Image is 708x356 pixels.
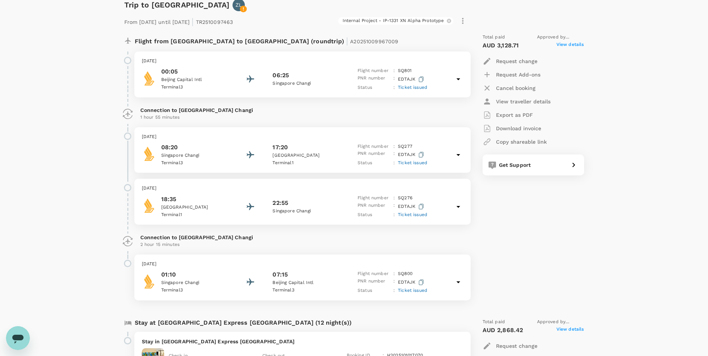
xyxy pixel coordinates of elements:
[161,279,228,287] p: Singapore Changi
[358,75,390,84] p: PNR number
[272,279,340,287] p: Beijing Capital Intl
[483,326,523,335] p: AUD 2,868.42
[142,185,463,192] p: [DATE]
[483,318,505,326] span: Total paid
[483,95,551,108] button: View traveller details
[191,16,194,27] span: |
[135,34,399,47] p: Flight from [GEOGRAPHIC_DATA] to [GEOGRAPHIC_DATA] (roundtrip)
[358,143,390,150] p: Flight number
[483,34,505,41] span: Total paid
[358,84,390,91] p: Status
[398,85,427,90] span: Ticket issued
[272,80,340,87] p: Singapore Changi
[537,318,584,326] span: Approved by
[161,143,228,152] p: 08:20
[142,338,463,345] p: Stay in [GEOGRAPHIC_DATA] Express [GEOGRAPHIC_DATA]
[393,143,395,150] p: :
[393,150,395,159] p: :
[496,111,533,119] p: Export as PDF
[346,36,348,46] span: |
[142,198,157,213] img: Singapore Airlines
[483,54,537,68] button: Request change
[272,207,340,215] p: Singapore Changi
[496,125,541,132] p: Download invoice
[398,160,427,165] span: Ticket issued
[398,212,427,217] span: Ticket issued
[398,143,412,150] p: SQ 277
[161,211,228,219] p: Terminal 1
[142,133,463,141] p: [DATE]
[272,143,288,152] p: 17:20
[338,17,453,25] div: Internal Project - IP-1331 XN Alpha Prototype
[398,202,425,211] p: EDTAJK
[272,287,340,294] p: Terminal 3
[161,152,228,159] p: Singapore Changi
[358,150,390,159] p: PNR number
[393,194,395,202] p: :
[358,194,390,202] p: Flight number
[483,122,541,135] button: Download invoice
[142,57,463,65] p: [DATE]
[393,270,395,278] p: :
[140,106,465,114] p: Connection to [GEOGRAPHIC_DATA] Changi
[142,274,157,289] img: Singapore Airlines
[496,342,537,350] p: Request change
[124,14,233,28] p: From [DATE] until [DATE] TR2510097463
[358,287,390,294] p: Status
[161,159,228,167] p: Terminal 3
[393,75,395,84] p: :
[272,199,288,207] p: 22:55
[393,202,395,211] p: :
[556,41,584,50] span: View details
[350,38,398,44] span: A20251009967009
[161,84,228,91] p: Terminal 3
[496,84,536,92] p: Cancel booking
[496,57,537,65] p: Request change
[537,34,584,41] span: Approved by
[483,68,540,81] button: Request Add-ons
[393,211,395,219] p: :
[272,159,340,167] p: Terminal 1
[142,71,157,86] img: Singapore Airlines
[358,211,390,219] p: Status
[496,138,547,146] p: Copy shareable link
[140,234,465,241] p: Connection to [GEOGRAPHIC_DATA] Changi
[272,152,340,159] p: [GEOGRAPHIC_DATA]
[483,81,536,95] button: Cancel booking
[358,278,390,287] p: PNR number
[272,71,289,80] p: 06:25
[140,241,465,249] p: 2 hour 15 minutes
[496,71,540,78] p: Request Add-ons
[358,202,390,211] p: PNR number
[142,146,157,161] img: Singapore Airlines
[398,67,412,75] p: SQ 801
[358,159,390,167] p: Status
[142,260,463,268] p: [DATE]
[398,270,412,278] p: SQ 800
[272,270,288,279] p: 07:15
[483,108,533,122] button: Export as PDF
[393,67,395,75] p: :
[393,159,395,167] p: :
[338,18,449,24] span: Internal Project - IP-1331 XN Alpha Prototype
[496,98,551,105] p: View traveller details
[393,287,395,294] p: :
[398,194,412,202] p: SQ 276
[398,150,425,159] p: EDTAJK
[161,67,228,76] p: 00:05
[161,270,228,279] p: 01:10
[135,318,352,327] p: Stay at [GEOGRAPHIC_DATA] Express [GEOGRAPHIC_DATA] (12 night(s))
[236,1,242,9] p: ZL
[393,84,395,91] p: :
[161,287,228,294] p: Terminal 3
[556,326,584,335] span: View details
[398,75,425,84] p: EDTAJK
[483,135,547,149] button: Copy shareable link
[161,76,228,84] p: Beijing Capital Intl
[499,162,531,168] span: Get Support
[161,195,228,204] p: 18:35
[140,114,465,121] p: 1 hour 55 minutes
[161,204,228,211] p: [GEOGRAPHIC_DATA]
[358,270,390,278] p: Flight number
[358,67,390,75] p: Flight number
